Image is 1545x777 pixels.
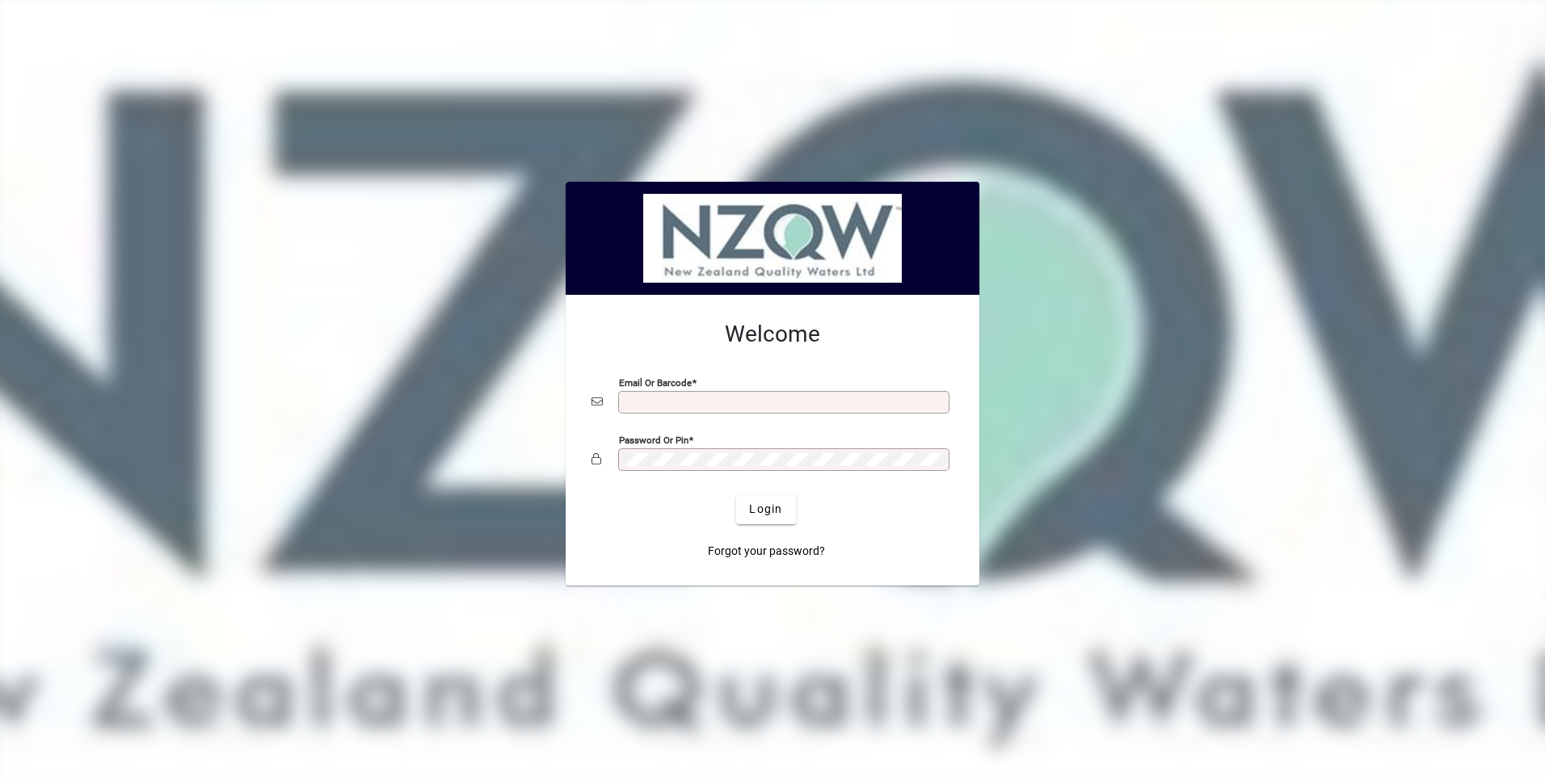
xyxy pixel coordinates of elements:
[619,434,688,445] mat-label: Password or Pin
[619,376,692,388] mat-label: Email or Barcode
[749,501,782,518] span: Login
[708,543,825,560] span: Forgot your password?
[591,321,954,348] h2: Welcome
[736,495,795,524] button: Login
[701,537,831,566] a: Forgot your password?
